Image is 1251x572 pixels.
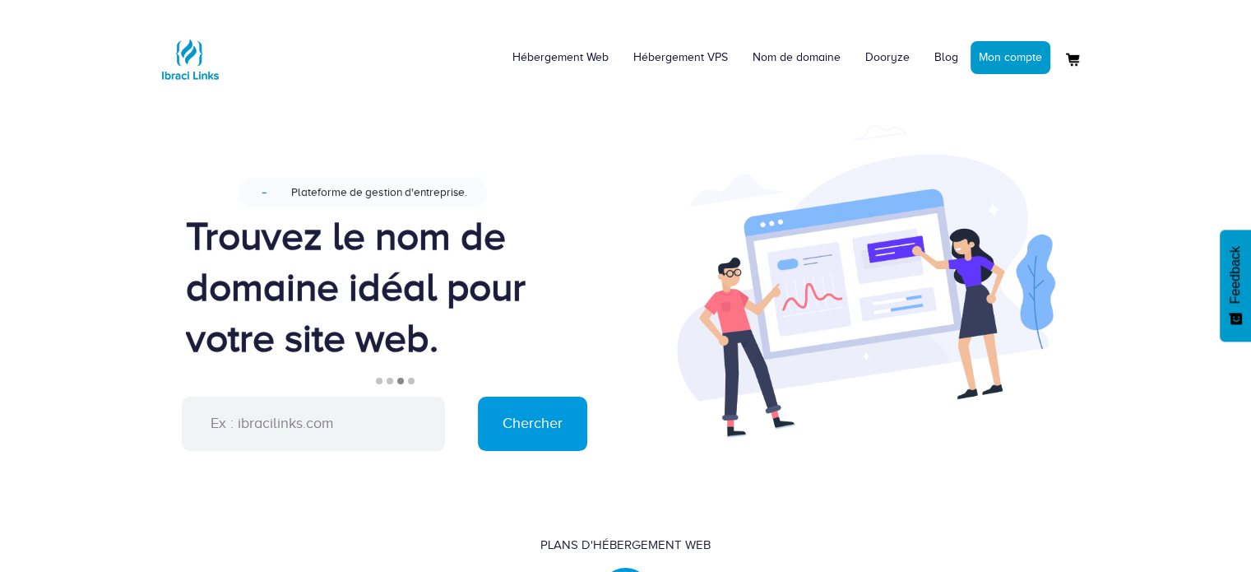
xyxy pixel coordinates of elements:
img: Logo Ibraci Links [157,26,223,92]
input: Chercher [478,397,587,451]
a: Logo Ibraci Links [157,12,223,92]
a: Hébergement Web [500,33,621,82]
span: Plateforme de gestion d'entreprise. [290,186,466,198]
a: Blog [922,33,971,82]
div: Trouvez le nom de domaine idéal pour votre site web. [186,211,601,364]
input: Ex : ibracilinks.com [182,397,445,451]
a: NouveauPlateforme de gestion d'entreprise. [238,174,549,211]
div: Plans d'hébergement Web [540,537,711,554]
button: Feedback - Afficher l’enquête [1220,230,1251,342]
a: Nom de domaine [740,33,853,82]
a: Mon compte [971,41,1050,74]
a: Hébergement VPS [621,33,740,82]
a: Dooryze [853,33,922,82]
span: Feedback [1228,246,1243,304]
